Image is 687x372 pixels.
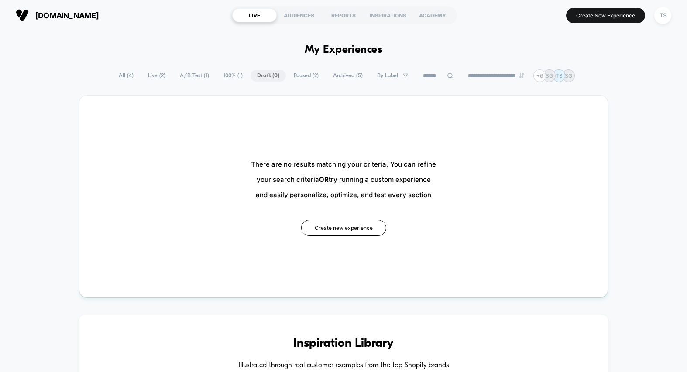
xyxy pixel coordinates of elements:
[35,11,99,20] span: [DOMAIN_NAME]
[251,157,436,202] span: There are no results matching your criteria, You can refine your search criteria try running a cu...
[112,70,140,82] span: All ( 4 )
[565,72,572,79] p: SG
[654,7,671,24] div: TS
[16,9,29,22] img: Visually logo
[556,72,563,79] p: TS
[105,337,582,351] h3: Inspiration Library
[546,72,553,79] p: SG
[326,70,369,82] span: Archived ( 5 )
[319,175,329,184] b: OR
[410,8,455,22] div: ACADEMY
[519,73,524,78] img: end
[217,70,249,82] span: 100% ( 1 )
[566,8,645,23] button: Create New Experience
[141,70,172,82] span: Live ( 2 )
[13,8,101,22] button: [DOMAIN_NAME]
[321,8,366,22] div: REPORTS
[533,69,546,82] div: + 6
[305,44,383,56] h1: My Experiences
[377,72,398,79] span: By Label
[232,8,277,22] div: LIVE
[652,7,674,24] button: TS
[105,362,582,370] h4: Illustrated through real customer examples from the top Shopify brands
[287,70,325,82] span: Paused ( 2 )
[366,8,410,22] div: INSPIRATIONS
[301,220,386,236] button: Create new experience
[173,70,216,82] span: A/B Test ( 1 )
[277,8,321,22] div: AUDIENCES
